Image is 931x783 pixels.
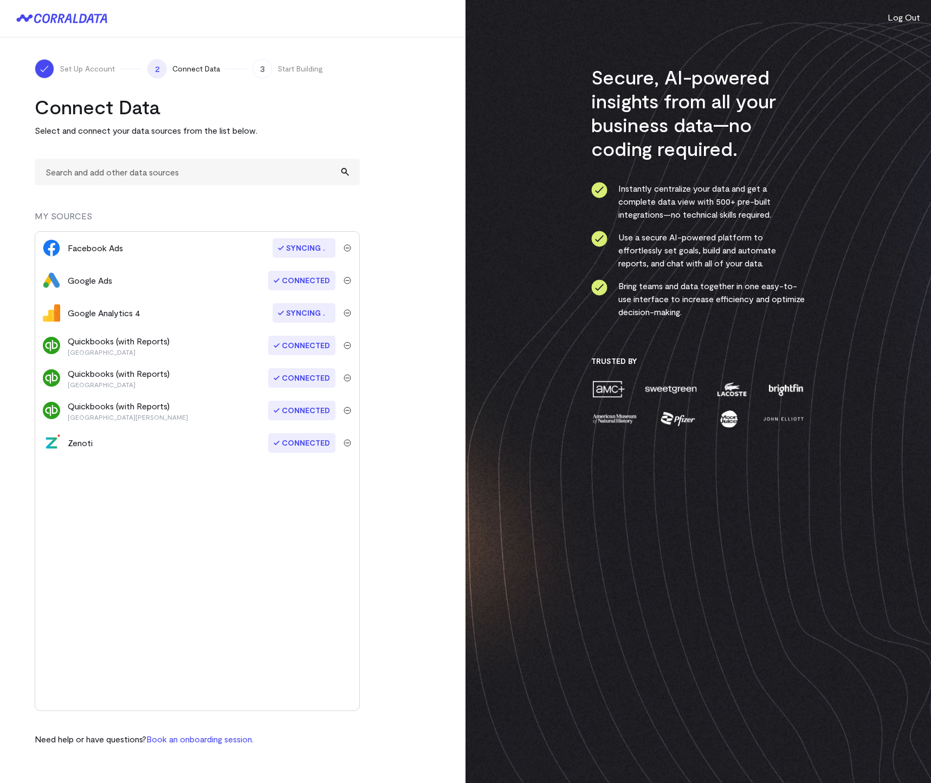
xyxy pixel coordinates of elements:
button: Log Out [888,11,920,24]
p: [GEOGRAPHIC_DATA] [68,380,170,389]
img: quickbooks-67797952.svg [43,369,60,387]
div: Quickbooks (with Reports) [68,400,188,421]
img: trash-40e54a27.svg [344,277,351,284]
img: trash-40e54a27.svg [344,309,351,317]
div: Google Analytics 4 [68,306,140,319]
span: Connected [268,433,335,453]
h3: Trusted By [591,356,805,366]
img: pfizer-e137f5fc.png [660,409,697,428]
img: trash-40e54a27.svg [344,439,351,447]
img: trash-40e54a27.svg [344,244,351,252]
span: Connected [268,368,335,388]
img: amc-0b11a8f1.png [591,380,626,399]
span: Syncing [273,303,335,323]
img: brightfin-a251e171.png [766,380,805,399]
li: Bring teams and data together in one easy-to-use interface to increase efficiency and optimize de... [591,279,805,318]
p: Select and connect your data sources from the list below. [35,124,360,137]
span: Connected [268,271,335,290]
span: Set Up Account [60,63,115,74]
img: trash-40e54a27.svg [344,374,351,382]
img: sweetgreen-1d1fb32c.png [644,380,698,399]
span: Start Building [277,63,323,74]
img: moon-juice-c312e729.png [718,409,740,428]
p: Need help or have questions? [35,733,254,746]
img: lacoste-7a6b0538.png [716,380,748,399]
img: google_analytics_4-4ee20295.svg [43,304,60,322]
img: google_ads-c8121f33.png [43,272,60,289]
img: ico-check-circle-4b19435c.svg [591,279,607,296]
span: Connected [268,401,335,420]
h2: Connect Data [35,95,360,119]
img: facebook_ads-56946ca1.svg [43,239,60,257]
img: zenoti-2086f9c1.png [43,434,60,452]
span: 2 [147,59,167,79]
img: amnh-5afada46.png [591,409,638,428]
img: trash-40e54a27.svg [344,407,351,414]
div: Quickbooks (with Reports) [68,335,170,356]
img: quickbooks-67797952.svg [43,337,60,354]
span: Connect Data [172,63,220,74]
img: ico-check-circle-4b19435c.svg [591,231,607,247]
div: Zenoti [68,436,93,449]
input: Search and add other data sources [35,159,360,185]
span: Syncing [273,238,335,258]
img: trash-40e54a27.svg [344,342,351,349]
div: MY SOURCES [35,210,360,231]
li: Instantly centralize your data and get a complete data view with 500+ pre-built integrations—no t... [591,182,805,221]
a: Book an onboarding session. [146,734,254,744]
span: 3 [253,59,272,79]
span: Connected [268,336,335,355]
div: Google Ads [68,274,112,287]
p: [GEOGRAPHIC_DATA][PERSON_NAME] [68,413,188,421]
h3: Secure, AI-powered insights from all your business data—no coding required. [591,65,805,160]
img: quickbooks-67797952.svg [43,402,60,419]
img: ico-check-white-5ff98cb1.svg [39,63,50,74]
img: ico-check-circle-4b19435c.svg [591,182,607,198]
div: Facebook Ads [68,242,123,255]
li: Use a secure AI-powered platform to effortlessly set goals, build and automate reports, and chat ... [591,231,805,270]
img: john-elliott-25751c40.png [761,409,805,428]
p: [GEOGRAPHIC_DATA] [68,348,170,356]
div: Quickbooks (with Reports) [68,367,170,389]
